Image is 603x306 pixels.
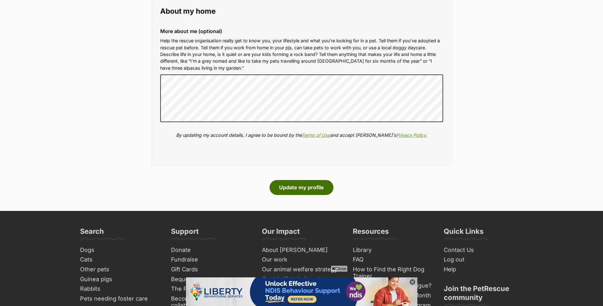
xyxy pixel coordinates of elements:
[262,227,300,240] h3: Our Impact
[444,227,483,240] h3: Quick Links
[160,37,443,71] p: Help the rescue organisation really get to know you, your lifestyle and what you’re looking for i...
[396,132,427,138] a: Privacy Policy.
[168,255,253,265] a: Fundraise
[78,245,162,255] a: Dogs
[259,265,344,275] a: Our animal welfare strategy
[78,284,162,294] a: Rabbits
[78,265,162,275] a: Other pets
[331,265,348,272] span: Close
[186,274,417,303] iframe: Advertisement
[78,255,162,265] a: Cats
[78,294,162,304] a: Pets needing foster care
[168,275,253,284] a: Bequests
[350,245,435,255] a: Library
[168,284,253,294] a: The PetRescue Bookshop
[171,227,199,240] h3: Support
[160,132,443,138] p: By updating my account details, I agree to be bound by the and accept [PERSON_NAME]'s
[168,265,253,275] a: Gift Cards
[160,28,443,34] label: More about me (optional)
[302,132,330,138] a: Terms of Use
[80,227,104,240] h3: Search
[160,7,443,15] legend: About my home
[444,284,523,306] h3: Join the PetRescue community
[441,265,526,275] a: Help
[441,255,526,265] a: Log out
[353,227,389,240] h3: Resources
[441,245,526,255] a: Contact Us
[350,255,435,265] a: FAQ
[350,265,435,281] a: How to Find the Right Dog Trainer
[259,245,344,255] a: About [PERSON_NAME]
[78,275,162,284] a: Guinea pigs
[270,180,333,195] button: Update my profile
[168,245,253,255] a: Donate
[259,255,344,265] a: Our work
